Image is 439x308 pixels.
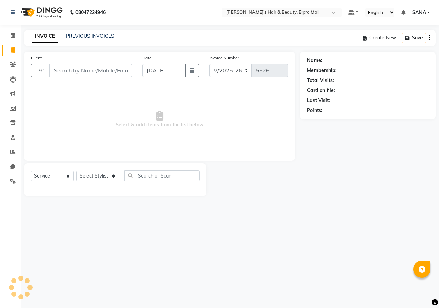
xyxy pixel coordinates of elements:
div: Points: [307,107,322,114]
div: Total Visits: [307,77,334,84]
button: Create New [360,33,399,43]
a: PREVIOUS INVOICES [66,33,114,39]
div: Name: [307,57,322,64]
button: +91 [31,64,50,77]
div: Membership: [307,67,337,74]
label: Date [142,55,152,61]
label: Client [31,55,42,61]
b: 08047224946 [75,3,106,22]
a: INVOICE [32,30,58,43]
img: logo [17,3,64,22]
label: Invoice Number [209,55,239,61]
span: Select & add items from the list below [31,85,288,154]
button: Save [402,33,426,43]
span: SANA [412,9,426,16]
div: Last Visit: [307,97,330,104]
input: Search by Name/Mobile/Email/Code [49,64,132,77]
div: Card on file: [307,87,335,94]
input: Search or Scan [124,170,200,181]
